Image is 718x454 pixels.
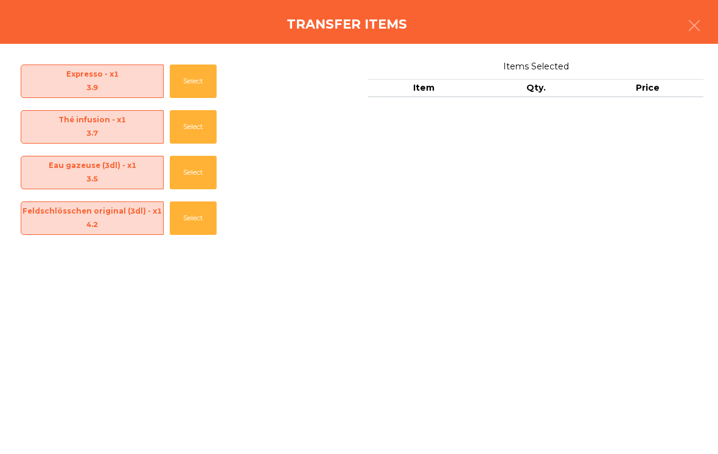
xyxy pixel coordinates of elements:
span: Items Selected [368,58,703,75]
button: Select [170,110,217,144]
th: Price [591,79,703,97]
th: Item [368,79,480,97]
button: Select [170,65,217,98]
button: Select [170,201,217,235]
span: Eau gazeuse (3dl) - x1 [21,159,163,186]
button: Select [170,156,217,189]
span: Expresso - x1 [21,68,163,95]
span: Feldschlösschen original (3dl) - x1 [21,204,163,232]
div: 4.2 [21,218,163,231]
h4: Transfer items [287,15,407,33]
th: Qty. [480,79,592,97]
div: 3.7 [21,127,163,140]
div: 3.9 [21,81,163,94]
div: 3.5 [21,172,163,186]
span: Thé infusion - x1 [21,113,163,141]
